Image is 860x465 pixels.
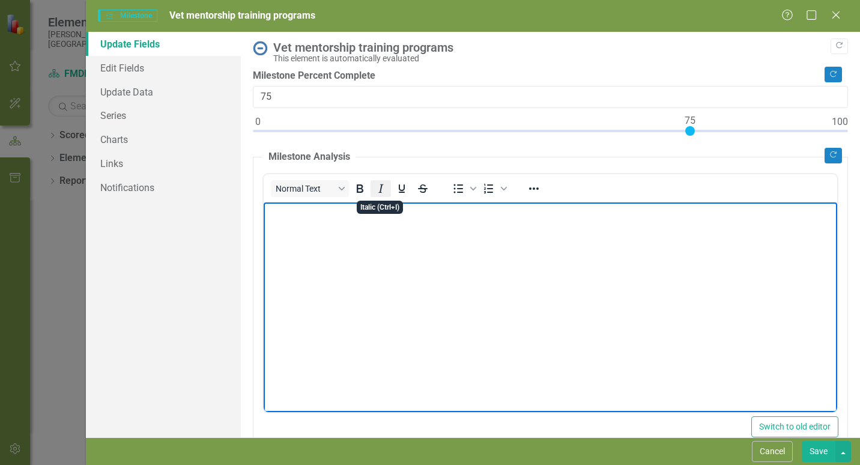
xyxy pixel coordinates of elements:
span: Milestone [98,10,157,22]
button: Underline [392,180,412,197]
button: Reveal or hide additional toolbar items [524,180,544,197]
a: Series [86,103,241,127]
legend: Milestone Analysis [262,150,356,164]
div: Vet mentorship training programs [273,41,842,54]
iframe: Rich Text Area [264,202,837,412]
span: Normal Text [276,184,335,193]
a: Notifications [86,175,241,199]
button: Italic [371,180,391,197]
a: Update Fields [86,32,241,56]
div: Numbered list [479,180,509,197]
a: Update Data [86,80,241,104]
a: Edit Fields [86,56,241,80]
span: Vet mentorship training programs [169,10,315,21]
label: Milestone Percent Complete [253,69,848,83]
button: Bold [350,180,370,197]
button: Block Normal Text [271,180,349,197]
div: Bullet list [448,180,478,197]
a: Charts [86,127,241,151]
a: Links [86,151,241,175]
button: Switch to old editor [751,416,838,437]
div: This element is automatically evaluated [273,54,842,63]
button: Strikethrough [413,180,433,197]
img: No Information [253,41,267,55]
button: Cancel [752,441,793,462]
button: Save [802,441,835,462]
